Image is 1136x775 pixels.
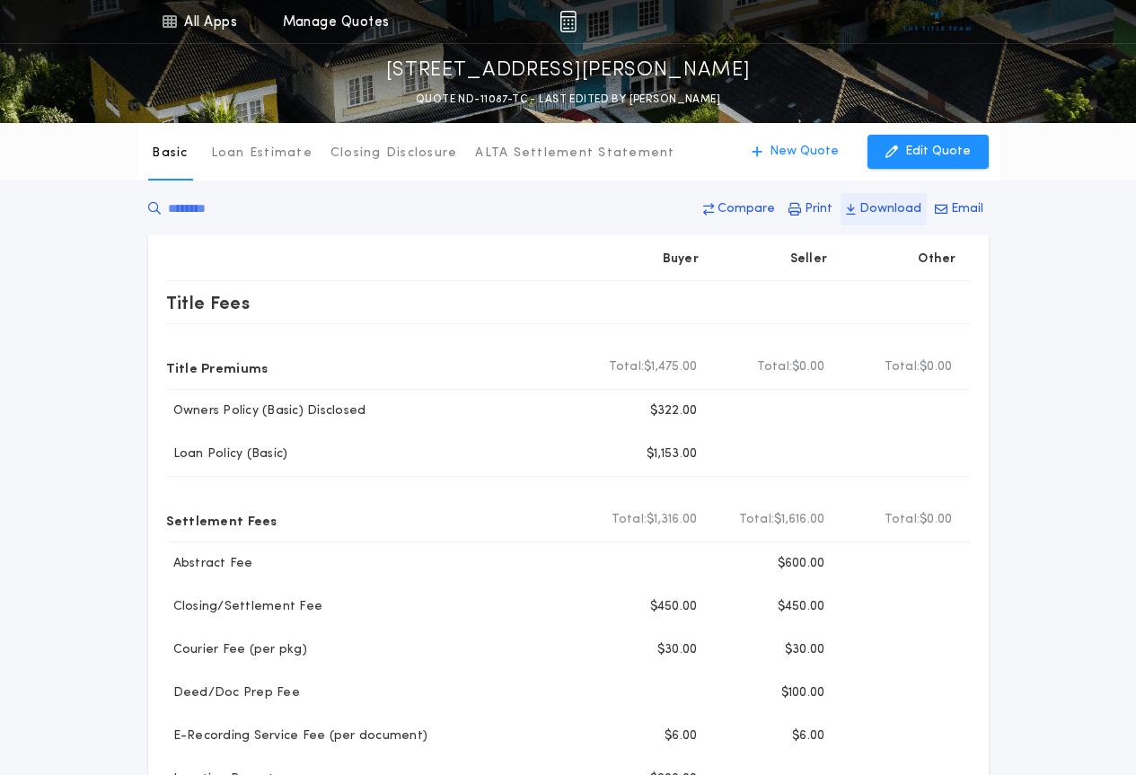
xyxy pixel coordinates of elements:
[859,200,921,218] p: Download
[781,684,825,702] p: $100.00
[905,143,971,161] p: Edit Quote
[559,11,577,32] img: img
[792,727,824,745] p: $6.00
[757,358,793,376] b: Total:
[647,445,697,463] p: $1,153.00
[918,251,955,269] p: Other
[657,641,698,659] p: $30.00
[698,193,780,225] button: Compare
[166,598,323,616] p: Closing/Settlement Fee
[166,641,307,659] p: Courier Fee (per pkg)
[211,145,313,163] p: Loan Estimate
[475,145,674,163] p: ALTA Settlement Statement
[386,57,751,85] p: [STREET_ADDRESS][PERSON_NAME]
[920,358,952,376] span: $0.00
[778,598,825,616] p: $450.00
[885,511,920,529] b: Total:
[650,598,698,616] p: $450.00
[774,511,824,529] span: $1,616.00
[644,358,697,376] span: $1,475.00
[152,145,188,163] p: Basic
[770,143,839,161] p: New Quote
[166,684,300,702] p: Deed/Doc Prep Fee
[739,511,775,529] b: Total:
[166,288,251,317] p: Title Fees
[166,353,269,382] p: Title Premiums
[663,251,699,269] p: Buyer
[166,727,428,745] p: E-Recording Service Fee (per document)
[734,135,857,169] button: New Quote
[416,91,720,109] p: QUOTE ND-11087-TC - LAST EDITED BY [PERSON_NAME]
[650,402,698,420] p: $322.00
[609,358,645,376] b: Total:
[867,135,989,169] button: Edit Quote
[903,13,971,31] img: vs-icon
[166,445,288,463] p: Loan Policy (Basic)
[790,251,828,269] p: Seller
[647,511,697,529] span: $1,316.00
[166,402,366,420] p: Owners Policy (Basic) Disclosed
[166,506,277,534] p: Settlement Fees
[885,358,920,376] b: Total:
[841,193,927,225] button: Download
[805,200,832,218] p: Print
[330,145,458,163] p: Closing Disclosure
[665,727,697,745] p: $6.00
[920,511,952,529] span: $0.00
[783,193,838,225] button: Print
[718,200,775,218] p: Compare
[792,358,824,376] span: $0.00
[929,193,989,225] button: Email
[166,555,253,573] p: Abstract Fee
[612,511,647,529] b: Total:
[778,555,825,573] p: $600.00
[785,641,825,659] p: $30.00
[951,200,983,218] p: Email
